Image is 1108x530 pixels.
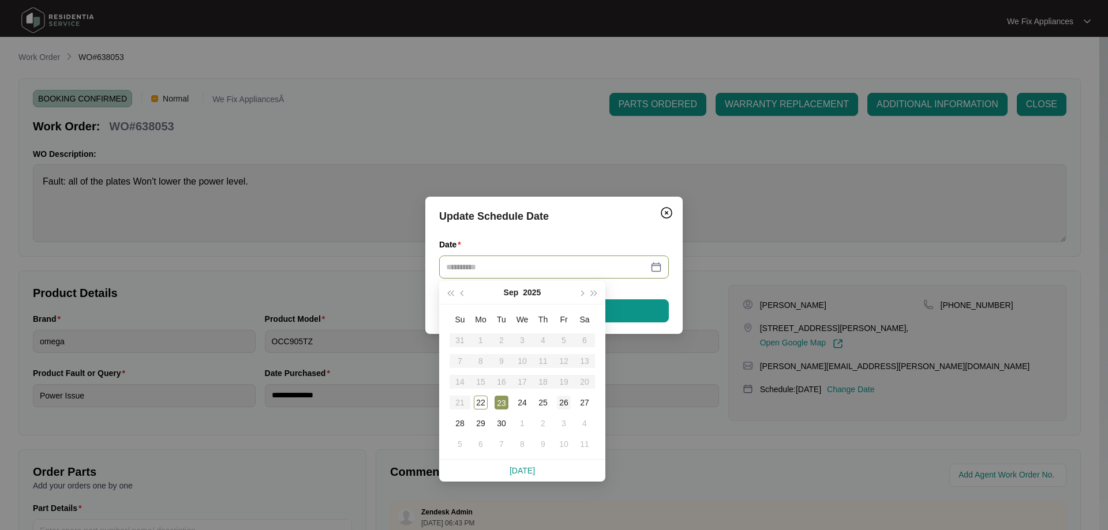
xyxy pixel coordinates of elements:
label: Date [439,239,466,250]
button: 2025 [523,281,541,304]
div: 1 [515,416,529,430]
td: 2025-09-23 [491,392,512,413]
div: Update Schedule Date [439,208,669,224]
th: Sa [574,309,595,330]
td: 2025-09-29 [470,413,491,434]
td: 2025-09-28 [450,413,470,434]
td: 2025-09-25 [533,392,553,413]
div: 3 [557,416,571,430]
div: 28 [453,416,467,430]
div: 22 [474,396,488,409]
th: Th [533,309,553,330]
div: 4 [578,416,592,430]
div: 2 [536,416,550,430]
div: 23 [495,396,508,409]
td: 2025-10-02 [533,413,553,434]
th: Mo [470,309,491,330]
div: 9 [536,437,550,451]
img: closeCircle [660,206,673,220]
td: 2025-10-04 [574,413,595,434]
div: 10 [557,437,571,451]
div: 27 [578,396,592,409]
div: 7 [495,437,508,451]
div: 25 [536,396,550,409]
td: 2025-10-07 [491,434,512,454]
td: 2025-10-09 [533,434,553,454]
td: 2025-10-10 [553,434,574,454]
div: 30 [495,416,508,430]
td: 2025-10-06 [470,434,491,454]
td: 2025-09-30 [491,413,512,434]
th: We [512,309,533,330]
td: 2025-09-27 [574,392,595,413]
a: [DATE] [510,466,535,475]
td: 2025-10-11 [574,434,595,454]
div: 6 [474,437,488,451]
div: 8 [515,437,529,451]
td: 2025-10-05 [450,434,470,454]
button: Sep [504,281,519,304]
button: Close [657,204,676,222]
td: 2025-10-01 [512,413,533,434]
div: 26 [557,396,571,409]
div: 29 [474,416,488,430]
div: 11 [578,437,592,451]
td: 2025-10-08 [512,434,533,454]
th: Tu [491,309,512,330]
td: 2025-09-24 [512,392,533,413]
td: 2025-09-22 [470,392,491,413]
input: Date [446,261,648,273]
td: 2025-10-03 [553,413,574,434]
td: 2025-09-26 [553,392,574,413]
th: Su [450,309,470,330]
th: Fr [553,309,574,330]
div: 5 [453,437,467,451]
div: 24 [515,396,529,409]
